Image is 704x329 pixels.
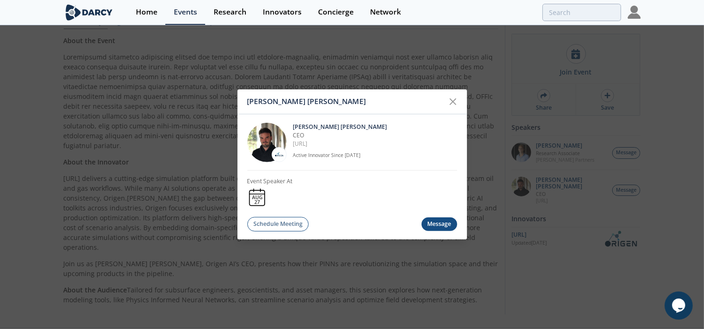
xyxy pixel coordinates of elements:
iframe: chat widget [665,292,695,320]
a: AUG 27 [247,187,267,207]
img: logo-wide.svg [64,4,115,21]
div: Concierge [318,8,354,16]
img: calendar-blank.svg [247,187,267,207]
div: Research [214,8,246,16]
div: Innovators [263,8,302,16]
p: CEO [293,131,457,140]
div: AUG [252,195,263,200]
p: Event Speaker At [247,177,293,186]
div: Network [370,8,401,16]
p: Active Innovator Since [DATE] [293,152,457,159]
p: [PERSON_NAME] [PERSON_NAME] [293,122,457,131]
div: Message [422,217,457,231]
div: [PERSON_NAME] [PERSON_NAME] [247,93,445,111]
a: [URL] [293,140,308,148]
img: OriGen.AI [274,152,284,157]
div: Events [174,8,197,16]
button: Schedule Meeting [247,217,309,232]
input: Advanced Search [542,4,621,21]
div: Home [136,8,157,16]
div: 27 [252,200,263,205]
img: Profile [628,6,641,19]
img: 20112e9a-1f67-404a-878c-a26f1c79f5da [247,122,287,162]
